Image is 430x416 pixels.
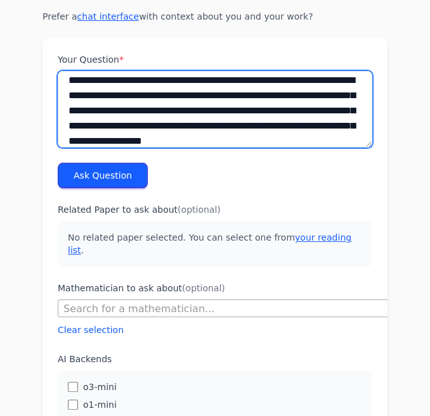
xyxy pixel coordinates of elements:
p: Prefer a with context about you and your work? [42,10,388,23]
label: AI Backends [58,353,372,365]
button: Clear selection [58,324,124,336]
label: Related Paper to ask about [58,203,372,216]
p: No related paper selected. You can select one from . [58,221,372,267]
button: Ask Question [58,163,148,188]
label: o3-mini [83,381,117,393]
span: Search for a mathematician... [63,303,214,315]
a: chat interface [77,11,140,22]
label: Mathematician to ask about [58,282,372,294]
span: (optional) [178,205,221,215]
span: (optional) [182,283,225,293]
label: Your Question [58,53,372,66]
label: o1-mini [83,398,117,411]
